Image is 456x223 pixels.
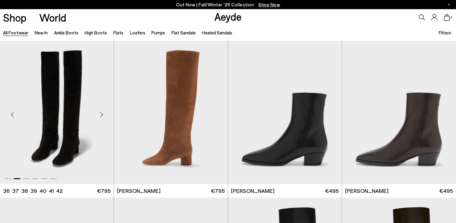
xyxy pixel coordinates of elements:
[258,2,280,7] span: Navigate to /collections/new-in
[40,187,47,195] li: 40
[228,41,342,184] div: 1 / 6
[342,41,456,184] img: Baba Pointed Cowboy Boots
[228,41,342,184] img: Baba Pointed Cowboy Boots
[228,41,342,184] a: Next slide Previous slide
[444,14,450,21] a: 0
[21,187,28,195] li: 38
[171,30,196,35] a: Flat Sandals
[114,41,228,184] img: Willa Suede Knee-High Boots
[114,184,228,198] a: [PERSON_NAME] €795
[114,41,228,184] a: Next slide Previous slide
[3,187,10,195] li: 36
[85,30,107,35] a: High Boots
[202,30,232,35] a: Heeled Sandals
[3,106,21,124] div: Previous slide
[12,187,19,195] li: 37
[439,187,453,195] span: €495
[439,30,451,35] span: Filters
[56,187,63,195] li: 42
[231,187,275,195] span: [PERSON_NAME]
[3,12,26,23] a: Shop
[176,1,280,9] p: Out Now | Fall/Winter ‘25 Collection
[54,30,78,35] a: Ankle Boots
[130,30,145,35] a: Loafers
[49,187,54,195] li: 41
[92,106,111,124] div: Next slide
[39,12,66,23] a: World
[3,187,61,195] ul: variant
[325,187,339,195] span: €495
[228,184,342,198] a: [PERSON_NAME] €495
[342,184,456,198] a: [PERSON_NAME] €495
[35,30,48,35] a: New In
[113,30,123,35] a: Flats
[30,187,37,195] li: 39
[97,187,111,195] span: €795
[114,41,228,184] div: 1 / 6
[211,187,225,195] span: €795
[450,16,453,19] span: 0
[117,187,161,195] span: [PERSON_NAME]
[214,10,242,23] a: Aeyde
[345,187,389,195] span: [PERSON_NAME]
[3,30,28,35] a: All Footwear
[151,30,165,35] a: Pumps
